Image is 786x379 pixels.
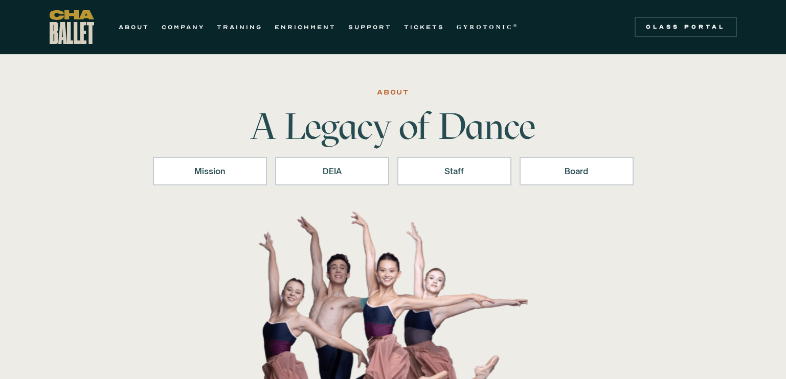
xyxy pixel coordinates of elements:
[348,21,392,33] a: SUPPORT
[288,165,376,177] div: DEIA
[162,21,205,33] a: COMPANY
[234,108,553,145] h1: A Legacy of Dance
[275,21,336,33] a: ENRICHMENT
[377,86,409,99] div: ABOUT
[50,10,94,44] a: home
[119,21,149,33] a: ABOUT
[457,23,513,31] strong: GYROTONIC
[457,21,519,33] a: GYROTONIC®
[404,21,444,33] a: TICKETS
[411,165,498,177] div: Staff
[166,165,254,177] div: Mission
[513,23,519,28] sup: ®
[641,23,731,31] div: Class Portal
[217,21,262,33] a: TRAINING
[153,157,267,185] a: Mission
[520,157,634,185] a: Board
[533,165,620,177] div: Board
[635,17,737,37] a: Class Portal
[397,157,511,185] a: Staff
[275,157,389,185] a: DEIA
